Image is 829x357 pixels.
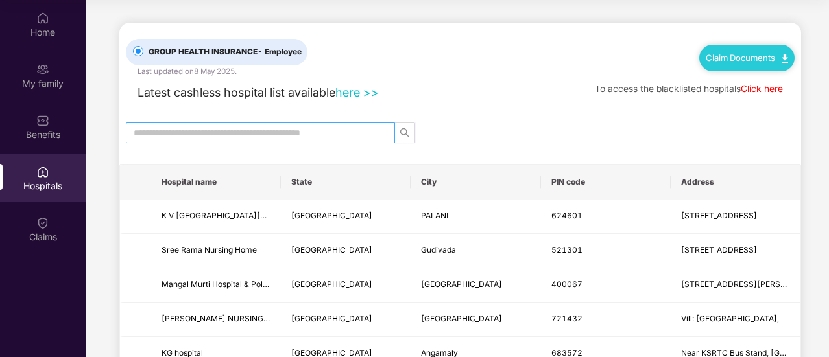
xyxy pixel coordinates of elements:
td: Maharashtra [281,268,411,303]
a: Claim Documents [706,52,788,63]
td: Andhra Pradesh [281,234,411,268]
img: svg+xml;base64,PHN2ZyB3aWR0aD0iMjAiIGhlaWdodD0iMjAiIHZpZXdCb3g9IjAgMCAyMCAyMCIgZmlsbD0ibm9uZSIgeG... [36,63,49,76]
img: svg+xml;base64,PHN2ZyBpZD0iQ2xhaW0iIHhtbG5zPSJodHRwOi8vd3d3LnczLm9yZy8yMDAwL3N2ZyIgd2lkdGg9IjIwIi... [36,216,49,229]
td: KANAK PRATIMA NURSING HOME [151,303,281,337]
span: [GEOGRAPHIC_DATA] [291,279,372,289]
span: - Employee [258,47,302,56]
span: Address [681,177,790,187]
td: PALANI [411,200,540,234]
span: [STREET_ADDRESS] [681,211,757,220]
span: PALANI [421,211,448,220]
td: West Bengal [281,303,411,337]
span: Sree Rama Nursing Home [162,245,257,255]
div: Last updated on 8 May 2025 . [138,65,237,77]
span: [GEOGRAPHIC_DATA] [291,211,372,220]
th: Hospital name [151,165,281,200]
a: Click here [741,84,783,94]
span: [STREET_ADDRESS][PERSON_NAME] [681,279,821,289]
td: Vill: Bhupatinagar, [671,303,800,337]
span: 721432 [551,314,583,323]
td: Gudivada [411,234,540,268]
span: Mangal Murti Hospital & Polyclinic [162,279,287,289]
span: K V [GEOGRAPHIC_DATA][PERSON_NAME] (N2507/AWSP/I) [162,211,386,220]
a: here >> [335,86,379,99]
img: svg+xml;base64,PHN2ZyBpZD0iSG9tZSIgeG1sbnM9Imh0dHA6Ly93d3cudzMub3JnLzIwMDAvc3ZnIiB3aWR0aD0iMjAiIG... [36,12,49,25]
th: PIN code [541,165,671,200]
span: 624601 [551,211,583,220]
th: Address [671,165,800,200]
td: MUMBAI [411,268,540,303]
span: search [395,128,414,138]
td: Medinipur [411,303,540,337]
td: Tirupati Balaji Chs, Plot No. 264, Sector-1, Dr. Ambdekar Road, Charkop, Kandivali (W) [671,268,800,303]
button: search [394,122,415,143]
span: [GEOGRAPHIC_DATA] [291,245,372,255]
span: Latest cashless hospital list available [138,86,335,99]
td: K V HOSPITAL & ISHWARYA FERTILITY CENTRE (N2507/AWSP/I) [151,200,281,234]
span: [GEOGRAPHIC_DATA] [421,279,502,289]
span: Gudivada [421,245,456,255]
td: 10/207-01, Eluru Road, Gudivada [671,234,800,268]
td: 72-B, DINDIGUL ROAD [671,200,800,234]
span: 400067 [551,279,583,289]
span: [STREET_ADDRESS] [681,245,757,255]
span: GROUP HEALTH INSURANCE [143,46,307,58]
span: Hospital name [162,177,270,187]
td: Sree Rama Nursing Home [151,234,281,268]
span: [PERSON_NAME] NURSING HOME [162,314,289,323]
th: City [411,165,540,200]
span: To access the blacklisted hospitals [595,84,741,94]
span: 521301 [551,245,583,255]
span: [GEOGRAPHIC_DATA] [421,314,502,323]
span: [GEOGRAPHIC_DATA] [291,314,372,323]
img: svg+xml;base64,PHN2ZyB4bWxucz0iaHR0cDovL3d3dy53My5vcmcvMjAwMC9zdmciIHdpZHRoPSIxMC40IiBoZWlnaHQ9Ij... [782,54,788,63]
img: svg+xml;base64,PHN2ZyBpZD0iQmVuZWZpdHMiIHhtbG5zPSJodHRwOi8vd3d3LnczLm9yZy8yMDAwL3N2ZyIgd2lkdGg9Ij... [36,114,49,127]
span: Vill: [GEOGRAPHIC_DATA], [681,314,779,323]
td: Mangal Murti Hospital & Polyclinic [151,268,281,303]
td: Tamil Nadu [281,200,411,234]
th: State [281,165,411,200]
img: svg+xml;base64,PHN2ZyBpZD0iSG9zcGl0YWxzIiB4bWxucz0iaHR0cDovL3d3dy53My5vcmcvMjAwMC9zdmciIHdpZHRoPS... [36,165,49,178]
